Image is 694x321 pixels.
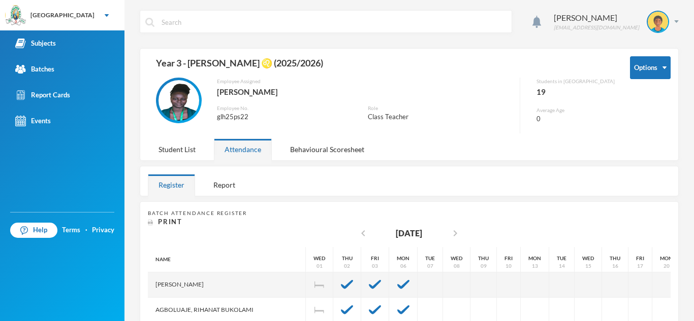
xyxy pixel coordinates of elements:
[451,255,462,262] div: Wed
[478,255,489,262] div: Thu
[10,223,57,238] a: Help
[217,104,353,112] div: Employee No.
[554,12,639,24] div: [PERSON_NAME]
[313,255,325,262] div: Wed
[425,255,435,262] div: Tue
[92,225,114,235] a: Privacy
[582,255,594,262] div: Wed
[148,210,247,216] span: Batch Attendance Register
[648,12,668,32] img: STUDENT
[371,255,379,262] div: Fri
[85,225,87,235] div: ·
[148,56,615,78] div: Year 3 - [PERSON_NAME] ♌️ (2025/2026)
[454,262,460,270] div: 08
[217,85,512,98] div: [PERSON_NAME]
[145,18,154,27] img: search
[148,138,206,160] div: Student List
[217,112,353,122] div: glh25ps22
[664,262,670,270] div: 20
[372,262,378,270] div: 03
[368,104,513,112] div: Role
[630,56,671,79] button: Options
[537,106,615,114] div: Average Age
[148,174,195,196] div: Register
[397,255,409,262] div: Mon
[344,262,350,270] div: 02
[15,116,51,126] div: Events
[612,262,618,270] div: 16
[203,174,246,196] div: Report
[6,6,26,26] img: logo
[279,138,375,160] div: Behavioural Scoresheet
[357,227,369,239] i: chevron_left
[400,262,406,270] div: 06
[342,255,353,262] div: Thu
[637,262,643,270] div: 17
[554,24,639,31] div: [EMAIL_ADDRESS][DOMAIN_NAME]
[537,78,615,85] div: Students in [GEOGRAPHIC_DATA]
[449,227,461,239] i: chevron_right
[148,272,306,298] div: [PERSON_NAME]
[306,272,333,298] div: Independence Day
[532,262,538,270] div: 13
[559,262,565,270] div: 14
[158,218,182,226] span: Print
[30,11,94,20] div: [GEOGRAPHIC_DATA]
[610,255,620,262] div: Thu
[148,247,306,272] div: Name
[427,262,433,270] div: 07
[214,138,272,160] div: Attendance
[159,80,199,121] img: EMPLOYEE
[660,255,673,262] div: Mon
[537,114,615,124] div: 0
[585,262,591,270] div: 15
[15,90,70,100] div: Report Cards
[161,11,507,33] input: Search
[15,38,56,49] div: Subjects
[368,112,513,122] div: Class Teacher
[537,85,615,98] div: 19
[636,255,644,262] div: Fri
[62,225,80,235] a: Terms
[528,255,541,262] div: Mon
[217,78,512,85] div: Employee Assigned
[396,227,422,239] div: [DATE]
[506,262,512,270] div: 10
[317,262,323,270] div: 01
[15,64,54,75] div: Batches
[557,255,566,262] div: Tue
[481,262,487,270] div: 09
[504,255,513,262] div: Fri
